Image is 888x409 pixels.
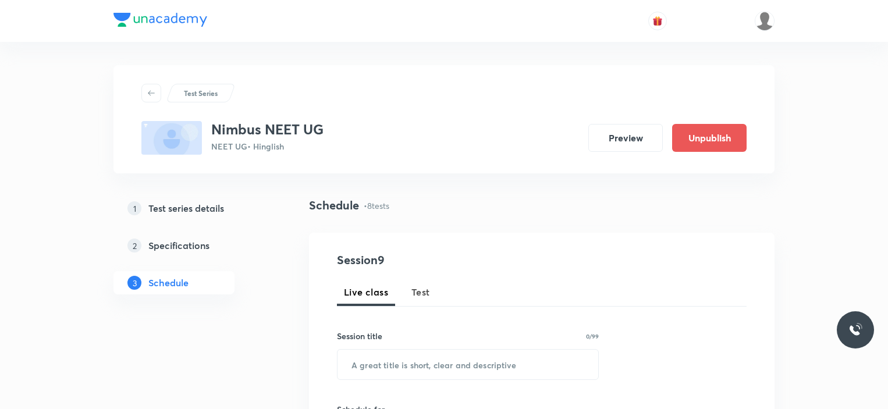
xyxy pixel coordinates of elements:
[211,140,324,152] p: NEET UG • Hinglish
[337,251,549,269] h4: Session 9
[338,350,598,379] input: A great title is short, clear and descriptive
[113,234,272,257] a: 2Specifications
[588,124,663,152] button: Preview
[344,285,388,299] span: Live class
[411,285,430,299] span: Test
[113,13,207,27] img: Company Logo
[127,276,141,290] p: 3
[127,239,141,252] p: 2
[309,197,359,214] h4: Schedule
[141,121,202,155] img: fallback-thumbnail.png
[586,333,599,339] p: 0/99
[755,11,775,31] img: Organic Chemistry
[148,239,209,252] h5: Specifications
[113,13,207,30] a: Company Logo
[337,330,382,342] h6: Session title
[127,201,141,215] p: 1
[648,12,667,30] button: avatar
[364,200,389,212] p: • 8 tests
[211,121,324,138] h3: Nimbus NEET UG
[148,276,189,290] h5: Schedule
[848,323,862,337] img: ttu
[184,88,218,98] p: Test Series
[113,197,272,220] a: 1Test series details
[652,16,663,26] img: avatar
[672,124,747,152] button: Unpublish
[148,201,224,215] h5: Test series details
